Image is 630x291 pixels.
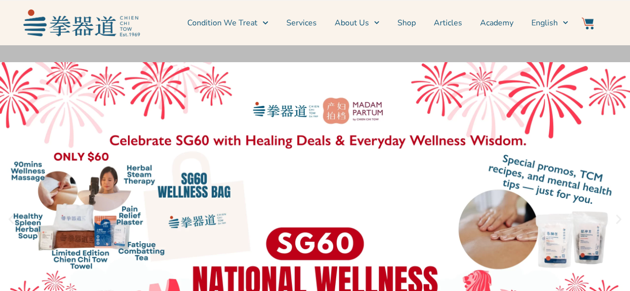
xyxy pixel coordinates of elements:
[531,17,558,29] span: English
[582,17,594,29] img: Website Icon-03
[397,10,416,35] a: Shop
[335,10,379,35] a: About Us
[145,10,568,35] nav: Menu
[187,10,268,35] a: Condition We Treat
[480,10,513,35] a: Academy
[286,10,317,35] a: Services
[5,213,17,226] div: Previous slide
[434,10,462,35] a: Articles
[613,213,625,226] div: Next slide
[531,10,568,35] a: English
